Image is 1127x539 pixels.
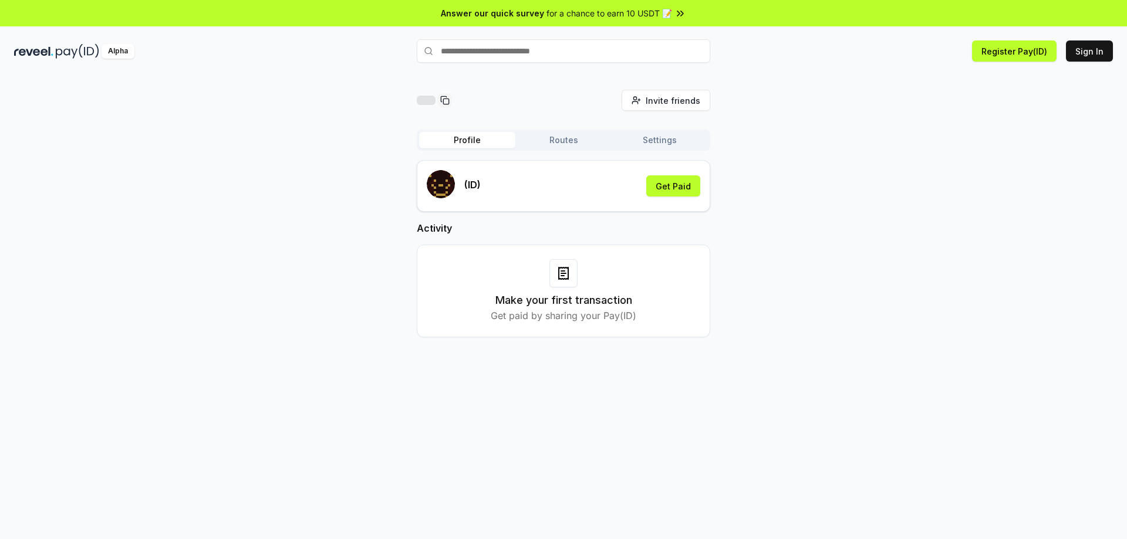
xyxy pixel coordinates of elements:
span: Answer our quick survey [441,7,544,19]
button: Sign In [1066,40,1113,62]
img: pay_id [56,44,99,59]
button: Get Paid [646,175,700,196]
button: Invite friends [622,90,710,111]
p: (ID) [464,178,481,192]
span: Invite friends [646,94,700,107]
h2: Activity [417,221,710,235]
img: reveel_dark [14,44,53,59]
button: Settings [612,132,708,148]
button: Profile [419,132,515,148]
div: Alpha [102,44,134,59]
p: Get paid by sharing your Pay(ID) [491,309,636,323]
button: Routes [515,132,612,148]
h3: Make your first transaction [495,292,632,309]
span: for a chance to earn 10 USDT 📝 [546,7,672,19]
button: Register Pay(ID) [972,40,1057,62]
